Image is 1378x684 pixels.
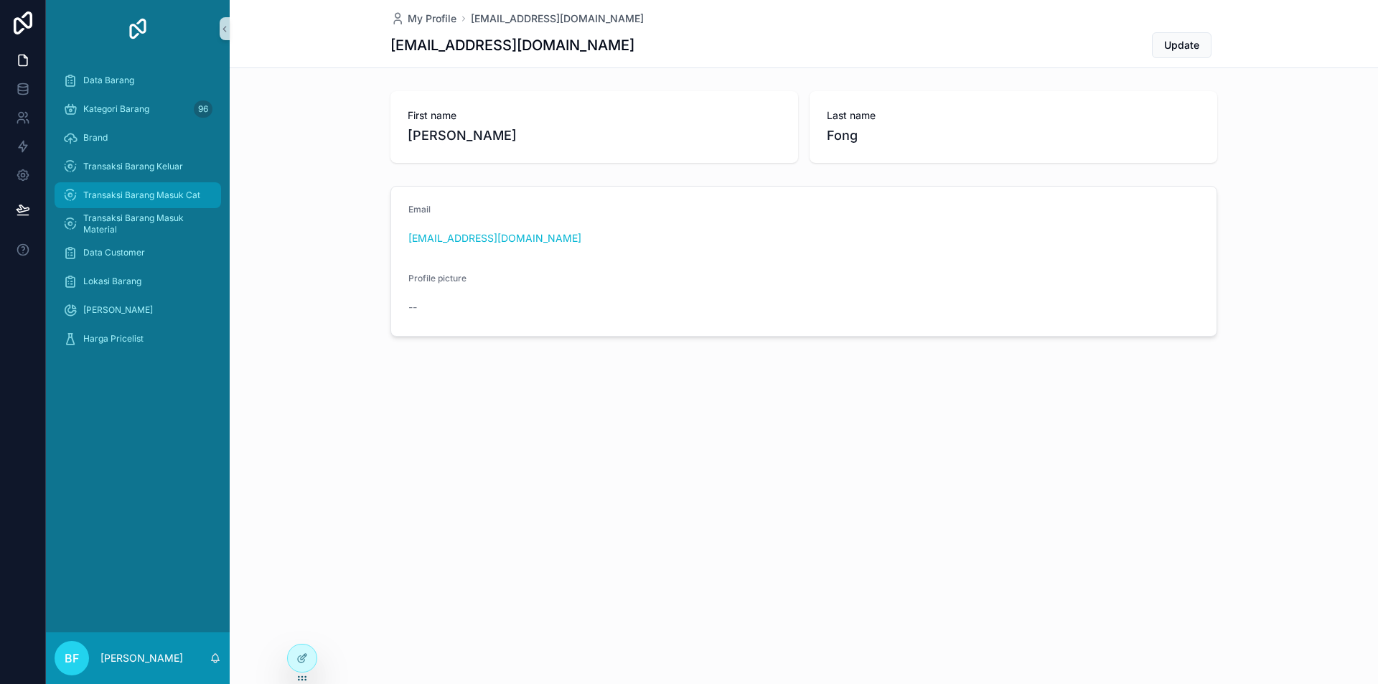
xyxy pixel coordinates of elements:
a: Harga Pricelist [55,326,221,352]
span: Email [408,204,431,215]
div: scrollable content [46,57,230,370]
span: Harga Pricelist [83,333,144,345]
a: Transaksi Barang Keluar [55,154,221,179]
span: Transaksi Barang Masuk Material [83,212,207,235]
a: Data Customer [55,240,221,266]
span: Last name [827,108,1200,123]
a: Transaksi Barang Masuk Cat [55,182,221,208]
span: First name [408,108,781,123]
a: [EMAIL_ADDRESS][DOMAIN_NAME] [471,11,644,26]
a: Brand [55,125,221,151]
span: Update [1164,38,1199,52]
span: Transaksi Barang Masuk Cat [83,189,200,201]
a: Lokasi Barang [55,268,221,294]
span: Lokasi Barang [83,276,141,287]
a: Transaksi Barang Masuk Material [55,211,221,237]
a: [PERSON_NAME] [55,297,221,323]
span: BF [65,650,79,667]
span: My Profile [408,11,456,26]
p: [PERSON_NAME] [100,651,183,665]
span: -- [408,300,417,314]
span: [PERSON_NAME] [83,304,153,316]
span: Transaksi Barang Keluar [83,161,183,172]
span: [PERSON_NAME] [408,126,781,146]
img: App logo [126,17,149,40]
div: 96 [194,100,212,118]
a: Data Barang [55,67,221,93]
a: My Profile [390,11,456,26]
a: [EMAIL_ADDRESS][DOMAIN_NAME] [408,231,581,245]
a: Kategori Barang96 [55,96,221,122]
span: Brand [83,132,108,144]
span: Data Customer [83,247,145,258]
button: Update [1152,32,1211,58]
span: Data Barang [83,75,134,86]
span: Kategori Barang [83,103,149,115]
h1: [EMAIL_ADDRESS][DOMAIN_NAME] [390,35,634,55]
span: Fong [827,126,1200,146]
span: Profile picture [408,273,467,284]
